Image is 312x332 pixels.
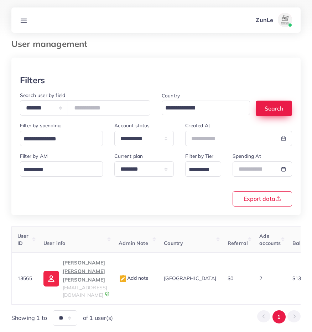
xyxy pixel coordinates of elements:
[233,191,292,207] button: Export data
[292,275,304,282] span: $131
[114,122,150,129] label: Account status
[185,152,213,160] label: Filter by Tier
[43,258,107,299] a: [PERSON_NAME] [PERSON_NAME] [PERSON_NAME][EMAIL_ADDRESS][DOMAIN_NAME]
[164,275,216,282] span: [GEOGRAPHIC_DATA]
[259,275,262,282] span: 2
[244,196,281,202] span: Export data
[20,122,61,129] label: Filter by spending
[105,291,110,296] img: 9CAL8B2pu8EFxCJHYAAAAldEVYdGRhdGU6Y3JlYXRlADIwMjItMTItMDlUMDQ6NTg6MzkrMDA6MDBXSlgLAAAAJXRFWHRkYXR...
[20,92,65,99] label: Search user by field
[252,13,295,27] a: ZunLeavatar
[83,314,113,322] span: of 1 user(s)
[164,240,183,246] span: Country
[259,233,281,246] span: Ads accounts
[163,103,241,114] input: Search for option
[43,240,65,246] span: User info
[20,131,103,146] div: Search for option
[63,258,107,284] p: [PERSON_NAME] [PERSON_NAME] [PERSON_NAME]
[20,161,103,177] div: Search for option
[162,101,250,115] div: Search for option
[162,92,180,99] label: Country
[257,310,301,323] ul: Pagination
[43,271,59,287] img: ic-user-info.36bf1079.svg
[233,152,261,160] label: Spending At
[119,275,149,281] span: Add note
[228,240,248,246] span: Referral
[21,164,94,175] input: Search for option
[278,13,292,27] img: avatar
[114,152,143,160] label: Current plan
[186,164,212,175] input: Search for option
[185,122,210,129] label: Created At
[17,233,29,246] span: User ID
[11,314,47,322] span: Showing 1 to
[11,39,93,49] h3: User management
[119,240,148,246] span: Admin Note
[21,134,94,145] input: Search for option
[228,275,233,282] span: $0
[256,16,273,24] p: ZunLe
[20,152,48,160] label: Filter by AM
[185,161,221,177] div: Search for option
[20,75,45,85] h3: Filters
[63,284,107,298] span: [EMAIL_ADDRESS][DOMAIN_NAME]
[256,101,292,116] button: Search
[119,274,127,283] img: admin_note.cdd0b510.svg
[17,275,32,282] span: 13565
[272,310,286,323] button: Go to page 1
